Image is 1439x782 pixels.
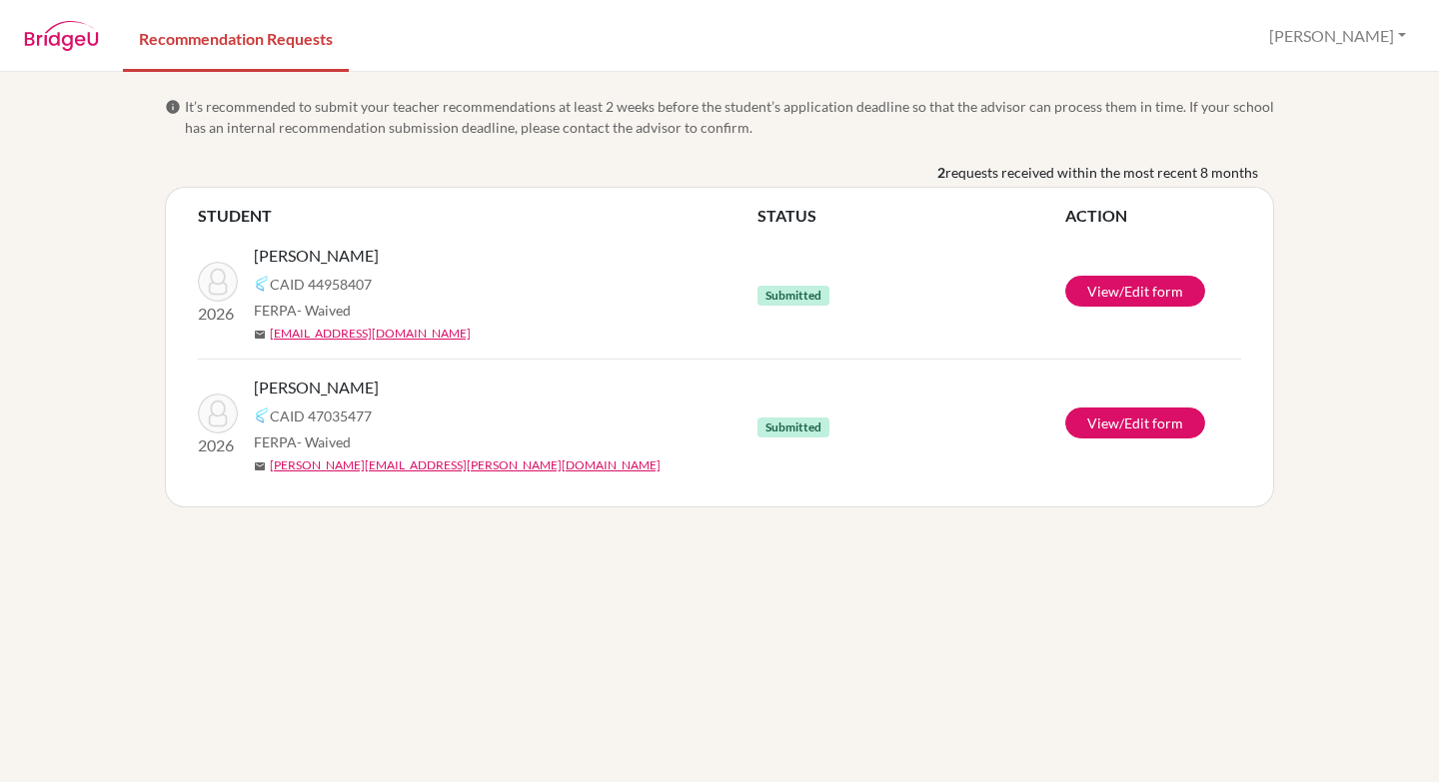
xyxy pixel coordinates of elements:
img: Varde, Athena [198,262,238,302]
a: [PERSON_NAME][EMAIL_ADDRESS][PERSON_NAME][DOMAIN_NAME] [270,456,661,474]
a: View/Edit form [1065,407,1205,438]
p: 2026 [198,302,238,326]
span: Submitted [757,417,829,437]
th: STUDENT [198,204,757,228]
span: It’s recommended to submit your teacher recommendations at least 2 weeks before the student’s app... [185,96,1274,138]
button: [PERSON_NAME] [1260,17,1415,55]
th: STATUS [757,204,1065,228]
span: mail [254,329,266,341]
a: [EMAIL_ADDRESS][DOMAIN_NAME] [270,325,471,343]
a: View/Edit form [1065,276,1205,307]
span: info [165,99,181,115]
span: requests received within the most recent 8 months [945,162,1258,183]
img: Common App logo [254,276,270,292]
span: CAID 44958407 [270,274,372,295]
span: mail [254,460,266,472]
p: 2026 [198,433,238,457]
span: CAID 47035477 [270,405,372,426]
b: 2 [937,162,945,183]
span: [PERSON_NAME] [254,244,379,268]
span: Submitted [757,286,829,306]
img: BridgeU logo [24,21,99,51]
img: Atzbach, Amelia [198,393,238,433]
span: - Waived [297,302,351,319]
span: FERPA [254,300,351,321]
span: - Waived [297,433,351,450]
span: [PERSON_NAME] [254,376,379,399]
a: Recommendation Requests [123,3,349,72]
th: ACTION [1065,204,1241,228]
img: Common App logo [254,407,270,423]
span: FERPA [254,431,351,452]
